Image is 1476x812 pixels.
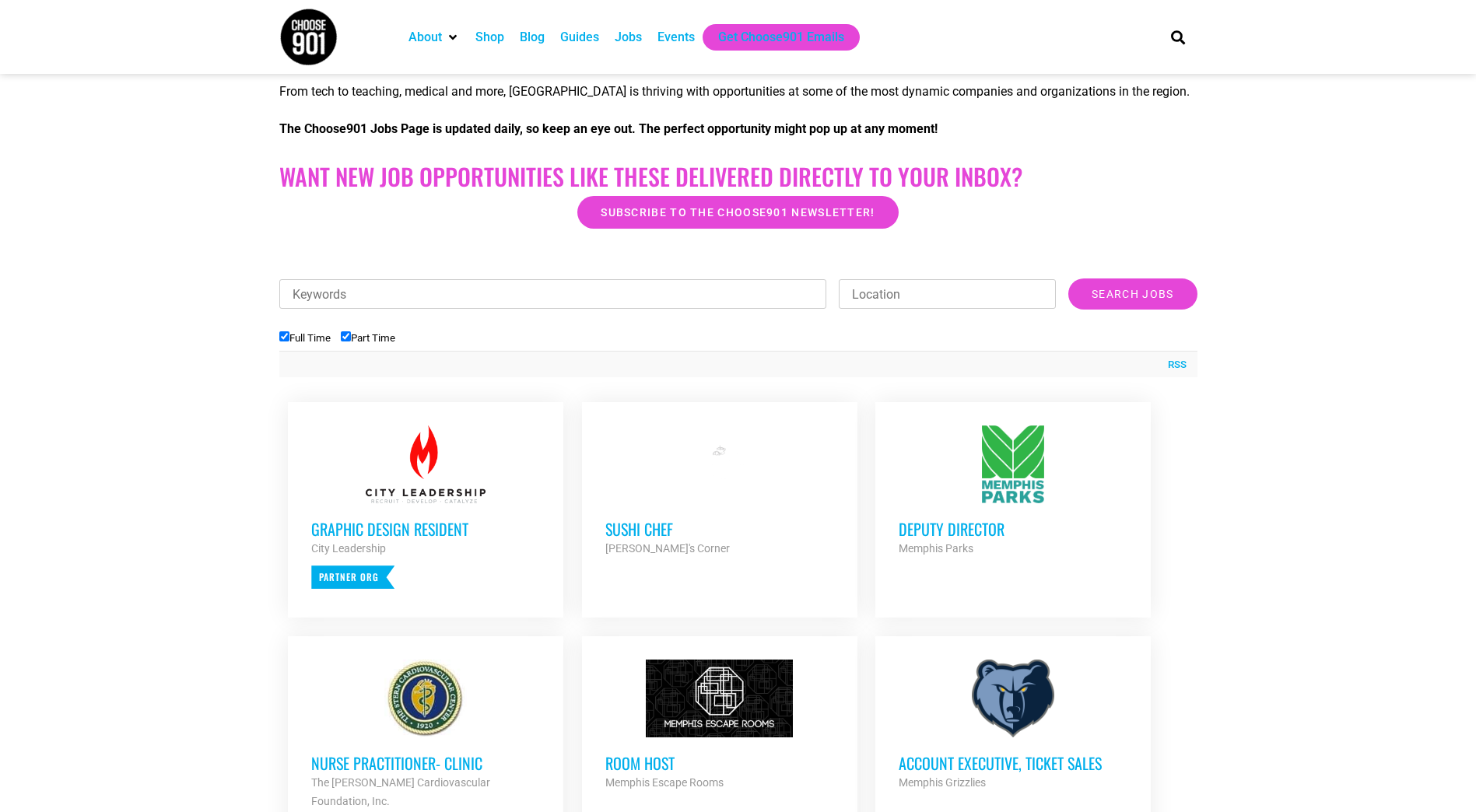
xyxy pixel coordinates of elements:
div: Search [1165,24,1190,50]
a: Graphic Design Resident City Leadership Partner Org [288,402,563,612]
a: About [408,28,442,47]
a: Sushi Chef [PERSON_NAME]'s Corner [582,402,857,581]
h3: Sushi Chef [605,519,834,539]
a: Shop [475,28,504,47]
h3: Nurse Practitioner- Clinic [311,753,540,773]
input: Full Time [279,331,289,341]
label: Part Time [341,332,395,344]
a: Subscribe to the Choose901 newsletter! [577,196,898,229]
span: Subscribe to the Choose901 newsletter! [601,207,875,218]
a: Guides [560,28,599,47]
strong: The Choose901 Jobs Page is updated daily, so keep an eye out. The perfect opportunity might pop u... [279,121,938,136]
input: Keywords [279,279,827,309]
h3: Deputy Director [899,519,1127,539]
h2: Want New Job Opportunities like these Delivered Directly to your Inbox? [279,163,1197,191]
a: Blog [520,28,545,47]
a: Deputy Director Memphis Parks [875,402,1151,581]
input: Search Jobs [1068,278,1197,310]
strong: Memphis Escape Rooms [605,776,724,789]
p: Partner Org [311,565,394,589]
strong: [PERSON_NAME]'s Corner [605,542,730,555]
strong: The [PERSON_NAME] Cardiovascular Foundation, Inc. [311,776,490,807]
strong: City Leadership [311,542,386,555]
label: Full Time [279,332,331,344]
h3: Account Executive, Ticket Sales [899,753,1127,773]
a: Events [657,28,695,47]
a: Jobs [615,28,642,47]
h3: Room Host [605,753,834,773]
p: From tech to teaching, medical and more, [GEOGRAPHIC_DATA] is thriving with opportunities at some... [279,82,1197,101]
strong: Memphis Grizzlies [899,776,986,789]
a: Get Choose901 Emails [718,28,844,47]
a: RSS [1160,357,1187,373]
strong: Memphis Parks [899,542,973,555]
nav: Main nav [401,24,1145,51]
div: About [401,24,468,51]
input: Part Time [341,331,351,341]
h3: Graphic Design Resident [311,519,540,539]
input: Location [839,279,1056,309]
